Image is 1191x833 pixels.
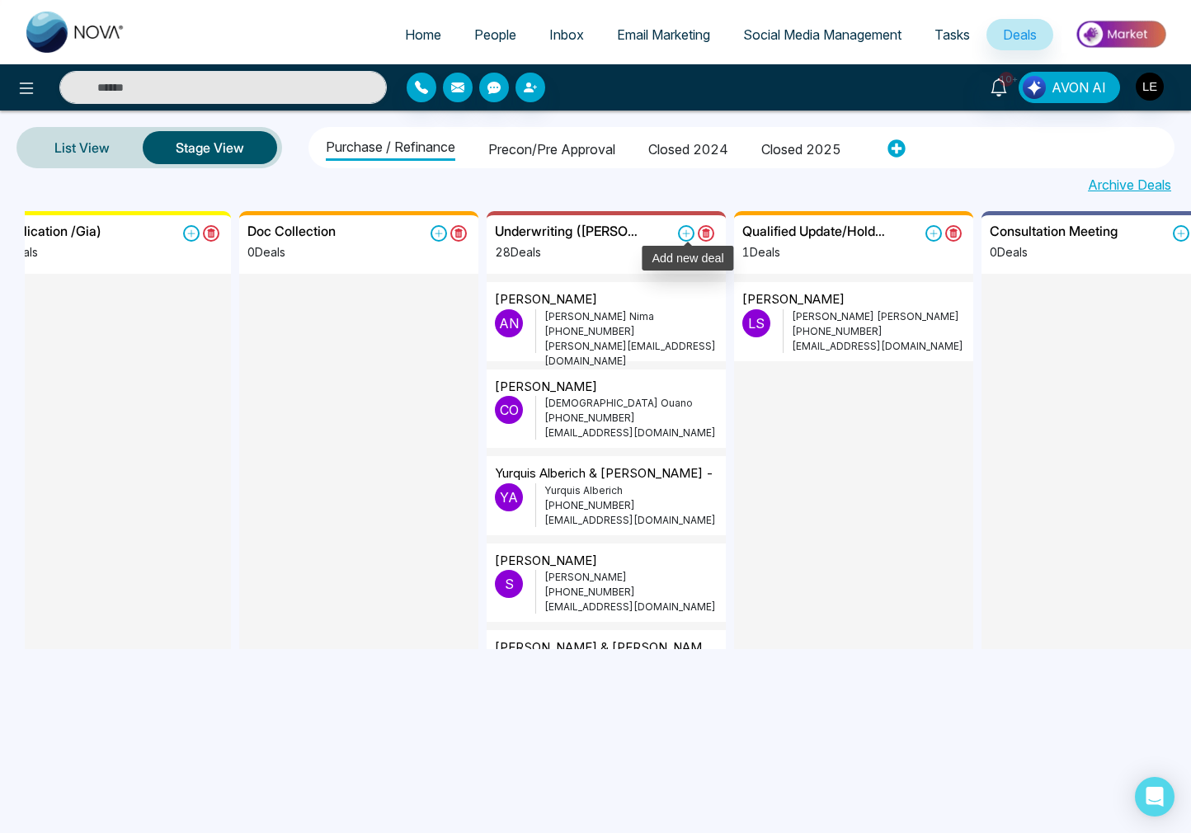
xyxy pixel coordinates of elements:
[1088,175,1171,195] a: Archive Deals
[495,290,597,309] p: [PERSON_NAME]
[544,339,718,369] p: [PERSON_NAME][EMAIL_ADDRESS][DOMAIN_NAME]
[495,570,523,598] p: S
[26,12,125,53] img: Nova CRM Logo
[533,19,600,50] a: Inbox
[21,128,143,167] a: List View
[990,243,1118,261] p: 0 Deals
[648,133,728,161] li: Closed 2024
[495,224,639,239] h5: Underwriting ([PERSON_NAME])
[1003,26,1037,43] span: Deals
[495,309,523,337] p: A N
[1062,16,1181,53] img: Market-place.gif
[934,26,970,43] span: Tasks
[1052,78,1106,97] span: AVON AI
[247,224,336,239] h5: Doc Collection
[544,585,718,600] p: [PHONE_NUMBER]
[742,224,887,239] h5: Qualified Update/Hold ([PERSON_NAME])
[458,19,533,50] a: People
[544,498,718,513] p: [PHONE_NUMBER]
[600,19,727,50] a: Email Marketing
[544,396,718,411] p: [DEMOGRAPHIC_DATA] Ouano
[495,552,597,571] p: [PERSON_NAME]
[743,26,901,43] span: Social Media Management
[742,243,887,261] p: 1 Deals
[979,72,1019,101] a: 10+
[544,309,718,324] p: [PERSON_NAME] Nima
[544,426,718,440] p: [EMAIL_ADDRESS][DOMAIN_NAME]
[143,131,277,164] button: Stage View
[742,290,845,309] p: [PERSON_NAME]
[761,133,841,161] li: Closed 2025
[1023,76,1046,99] img: Lead Flow
[1135,777,1175,817] div: Open Intercom Messenger
[326,130,455,161] li: Purchase / Refinance
[792,324,965,339] p: [PHONE_NUMBER]
[549,26,584,43] span: Inbox
[495,464,714,483] p: Yurquis Alberich & [PERSON_NAME] -
[1019,72,1120,103] button: AVON AI
[495,483,523,511] p: Y A
[495,243,639,261] p: 28 Deals
[474,26,516,43] span: People
[488,133,615,161] li: Precon/Pre Approval
[495,378,597,397] p: [PERSON_NAME]
[792,309,965,324] p: [PERSON_NAME] [PERSON_NAME]
[918,19,986,50] a: Tasks
[792,339,965,354] p: [EMAIL_ADDRESS][DOMAIN_NAME]
[247,243,336,261] p: 0 Deals
[617,26,710,43] span: Email Marketing
[495,638,718,657] p: [PERSON_NAME] & [PERSON_NAME] & [PERSON_NAME]
[990,224,1118,239] h5: Consultation Meeting
[544,324,718,339] p: [PHONE_NUMBER]
[1136,73,1164,101] img: User Avatar
[999,72,1014,87] span: 10+
[544,483,718,498] p: Yurquis Alberich
[495,396,523,424] p: C O
[544,411,718,426] p: [PHONE_NUMBER]
[544,600,718,614] p: [EMAIL_ADDRESS][DOMAIN_NAME]
[742,309,770,337] p: L S
[405,26,441,43] span: Home
[388,19,458,50] a: Home
[544,513,718,528] p: [EMAIL_ADDRESS][DOMAIN_NAME]
[727,19,918,50] a: Social Media Management
[544,570,718,585] p: [PERSON_NAME]
[986,19,1053,50] a: Deals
